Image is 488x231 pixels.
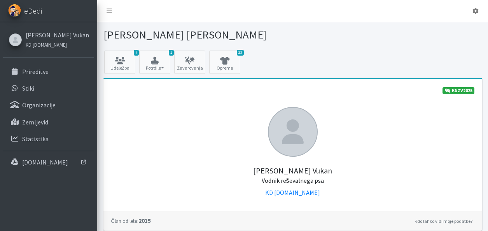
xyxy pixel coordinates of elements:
[3,131,94,147] a: Statistika
[103,28,290,42] h1: [PERSON_NAME] [PERSON_NAME]
[26,30,89,40] a: [PERSON_NAME] Vukan
[22,68,49,75] p: Prireditve
[169,50,174,56] span: 1
[104,51,135,74] a: 7 Udeležba
[209,51,240,74] a: 23 Oprema
[139,51,170,74] button: 1 Potrdila
[265,189,320,196] a: KD [DOMAIN_NAME]
[134,50,139,56] span: 7
[22,101,56,109] p: Organizacije
[24,5,42,17] span: eDedi
[111,218,138,224] small: Član od leta:
[3,154,94,170] a: [DOMAIN_NAME]
[237,50,244,56] span: 23
[111,217,151,224] strong: 2015
[26,42,67,48] small: KD [DOMAIN_NAME]
[22,158,68,166] p: [DOMAIN_NAME]
[262,177,324,184] small: Vodnik reševalnega psa
[443,87,474,94] a: KNZV2025
[3,80,94,96] a: Stiki
[174,51,205,74] a: Zavarovanja
[22,84,34,92] p: Stiki
[111,157,474,185] h5: [PERSON_NAME] Vukan
[3,114,94,130] a: Zemljevid
[22,135,49,143] p: Statistika
[3,97,94,113] a: Organizacije
[8,4,21,17] img: eDedi
[3,64,94,79] a: Prireditve
[22,118,48,126] p: Zemljevid
[26,40,89,49] a: KD [DOMAIN_NAME]
[413,217,474,226] a: Kdo lahko vidi moje podatke?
